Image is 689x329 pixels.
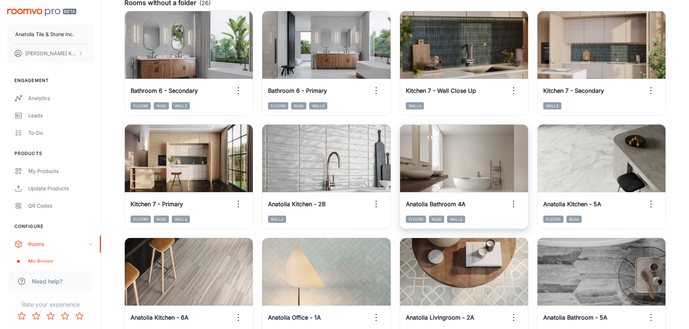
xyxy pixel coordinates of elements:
[28,94,94,102] div: Analytics
[543,216,563,223] span: Floors
[131,200,183,208] h6: Kitchen 7 - Primary
[7,25,94,44] button: Anatolia Tile & Stone Inc.
[131,313,188,322] h6: Anatolia Kitchen - 6A
[43,309,58,323] button: Rate 3 star
[406,216,426,223] span: Floors
[131,86,198,95] h6: Bathroom 6 - Secondary
[429,216,444,223] span: Rugs
[7,9,76,16] img: Roomvo PRO Beta
[28,112,94,120] div: Leads
[406,200,465,208] h6: Anatolia Bathroom 4A
[28,202,94,210] div: QR Codes
[15,30,74,38] p: Anatolia Tile & Stone Inc.
[543,86,604,95] h6: Kitchen 7 - Secondary
[32,277,63,286] span: Need help?
[406,102,424,109] span: Walls
[543,200,601,208] h6: Anatolia Kitchen - 5A
[268,86,327,95] h6: Bathroom 6 - Primary
[72,309,87,323] button: Rate 5 star
[543,102,561,109] span: Walls
[268,102,288,109] span: Floors
[291,102,306,109] span: Rugs
[28,185,94,192] div: Update Products
[14,309,29,323] button: Rate 1 star
[28,257,94,265] div: My Rooms
[6,300,95,309] p: Rate your experience
[172,216,190,223] span: Walls
[25,49,76,57] p: [PERSON_NAME] Kundargi
[268,200,326,208] h6: Anatolia Kitchen - 2B
[58,309,72,323] button: Rate 4 star
[131,216,151,223] span: Floors
[28,240,88,248] div: Rooms
[268,216,286,223] span: Walls
[447,216,465,223] span: Walls
[7,44,94,63] button: [PERSON_NAME] Kundargi
[28,129,94,137] div: To-do
[406,86,476,95] h6: Kitchen 7 - Wall Close Up
[154,102,169,109] span: Rugs
[268,313,321,322] h6: Anatolia Office - 1A
[131,102,151,109] span: Floors
[28,167,94,175] div: My Products
[309,102,327,109] span: Walls
[172,102,190,109] span: Walls
[154,216,169,223] span: Rugs
[29,309,43,323] button: Rate 2 star
[566,216,582,223] span: Rugs
[543,313,607,322] h6: Anatolia Bathroom - 5A
[406,313,474,322] h6: Anatolia Livingroom - 2A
